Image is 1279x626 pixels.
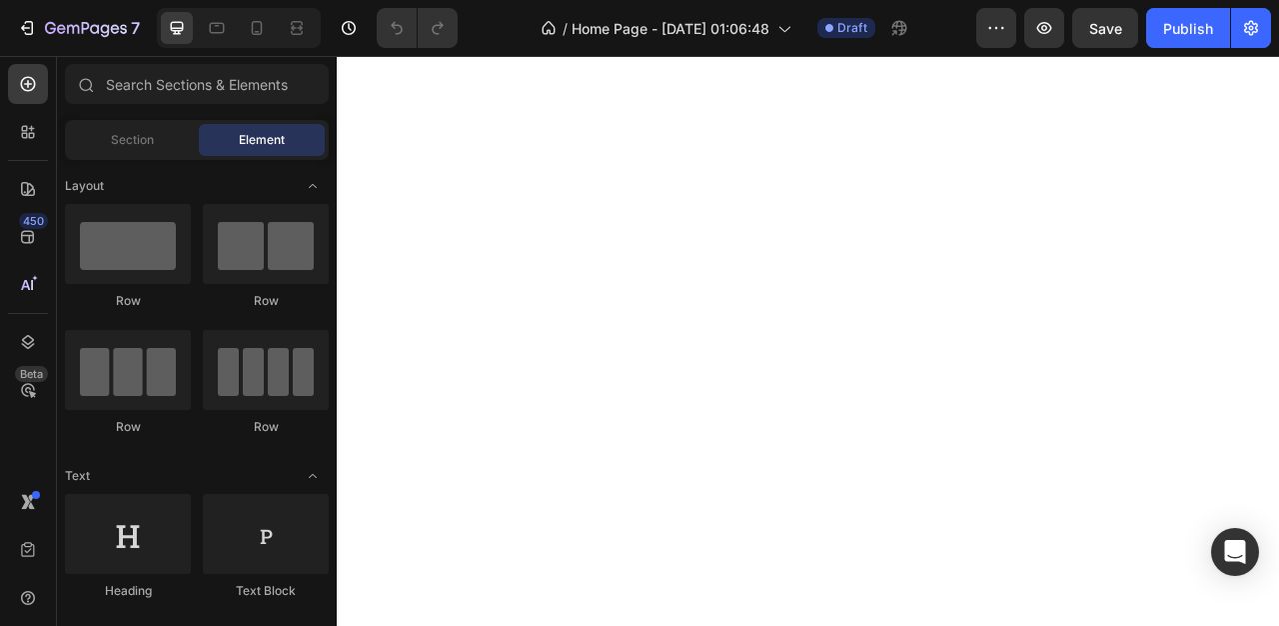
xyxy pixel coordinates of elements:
[1072,8,1138,48] button: Save
[111,131,154,149] span: Section
[563,18,568,39] span: /
[65,467,90,485] span: Text
[65,64,329,104] input: Search Sections & Elements
[297,170,329,202] span: Toggle open
[19,213,48,229] div: 450
[297,460,329,492] span: Toggle open
[65,582,191,600] div: Heading
[1089,20,1122,37] span: Save
[131,16,140,40] p: 7
[203,418,329,436] div: Row
[377,8,458,48] div: Undo/Redo
[8,8,149,48] button: 7
[65,292,191,310] div: Row
[65,418,191,436] div: Row
[837,19,867,37] span: Draft
[203,582,329,600] div: Text Block
[203,292,329,310] div: Row
[1163,18,1213,39] div: Publish
[1211,528,1259,576] div: Open Intercom Messenger
[1146,8,1230,48] button: Publish
[65,177,104,195] span: Layout
[239,131,285,149] span: Element
[572,18,769,39] span: Home Page - [DATE] 01:06:48
[337,56,1279,626] iframe: Design area
[15,366,48,382] div: Beta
